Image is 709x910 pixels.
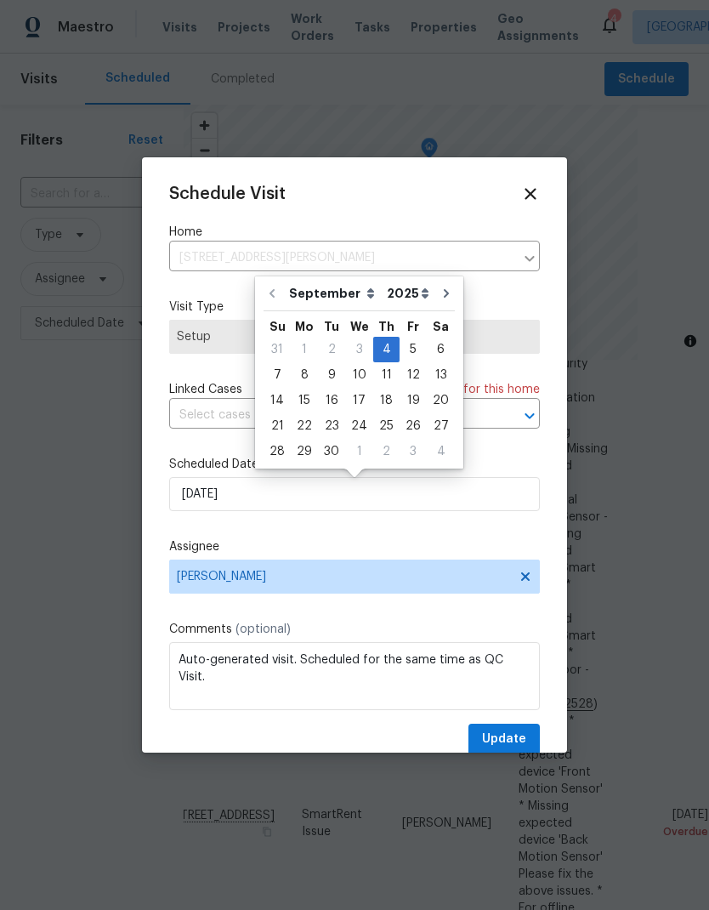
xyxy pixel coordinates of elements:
[345,414,373,438] div: 24
[378,321,394,333] abbr: Thursday
[427,388,455,413] div: Sat Sep 20 2025
[400,414,427,438] div: 26
[177,328,532,345] span: Setup
[169,621,540,638] label: Comments
[427,413,455,439] div: Sat Sep 27 2025
[518,404,542,428] button: Open
[350,321,369,333] abbr: Wednesday
[407,321,419,333] abbr: Friday
[291,414,318,438] div: 22
[169,224,540,241] label: Home
[373,362,400,388] div: Thu Sep 11 2025
[169,538,540,555] label: Assignee
[427,338,455,361] div: 6
[400,439,427,464] div: Fri Oct 03 2025
[324,321,339,333] abbr: Tuesday
[264,413,291,439] div: Sun Sep 21 2025
[235,623,291,635] span: (optional)
[169,381,242,398] span: Linked Cases
[169,185,286,202] span: Schedule Visit
[433,321,449,333] abbr: Saturday
[373,337,400,362] div: Thu Sep 04 2025
[427,414,455,438] div: 27
[264,363,291,387] div: 7
[318,388,345,413] div: Tue Sep 16 2025
[345,389,373,412] div: 17
[345,440,373,464] div: 1
[373,363,400,387] div: 11
[264,362,291,388] div: Sun Sep 07 2025
[264,439,291,464] div: Sun Sep 28 2025
[345,337,373,362] div: Wed Sep 03 2025
[373,389,400,412] div: 18
[318,363,345,387] div: 9
[400,440,427,464] div: 3
[373,338,400,361] div: 4
[400,413,427,439] div: Fri Sep 26 2025
[169,456,540,473] label: Scheduled Date
[295,321,314,333] abbr: Monday
[269,321,286,333] abbr: Sunday
[177,570,510,583] span: [PERSON_NAME]
[400,363,427,387] div: 12
[345,439,373,464] div: Wed Oct 01 2025
[373,414,400,438] div: 25
[521,185,540,203] span: Close
[169,477,540,511] input: M/D/YYYY
[400,337,427,362] div: Fri Sep 05 2025
[400,388,427,413] div: Fri Sep 19 2025
[427,362,455,388] div: Sat Sep 13 2025
[291,338,318,361] div: 1
[345,338,373,361] div: 3
[169,299,540,316] label: Visit Type
[318,338,345,361] div: 2
[318,440,345,464] div: 30
[169,402,492,429] input: Select cases
[259,276,285,310] button: Go to previous month
[318,414,345,438] div: 23
[318,362,345,388] div: Tue Sep 09 2025
[400,338,427,361] div: 5
[264,440,291,464] div: 28
[291,388,318,413] div: Mon Sep 15 2025
[427,439,455,464] div: Sat Oct 04 2025
[345,363,373,387] div: 10
[400,362,427,388] div: Fri Sep 12 2025
[291,440,318,464] div: 29
[291,363,318,387] div: 8
[373,413,400,439] div: Thu Sep 25 2025
[383,281,434,306] select: Year
[427,389,455,412] div: 20
[264,388,291,413] div: Sun Sep 14 2025
[291,413,318,439] div: Mon Sep 22 2025
[169,245,514,271] input: Enter in an address
[427,440,455,464] div: 4
[285,281,383,306] select: Month
[264,337,291,362] div: Sun Aug 31 2025
[345,413,373,439] div: Wed Sep 24 2025
[318,337,345,362] div: Tue Sep 02 2025
[373,388,400,413] div: Thu Sep 18 2025
[264,414,291,438] div: 21
[468,724,540,755] button: Update
[482,729,526,750] span: Update
[264,338,291,361] div: 31
[427,363,455,387] div: 13
[291,337,318,362] div: Mon Sep 01 2025
[291,389,318,412] div: 15
[169,642,540,710] textarea: Auto-generated visit. Scheduled for the same time as QC Visit.
[400,389,427,412] div: 19
[318,439,345,464] div: Tue Sep 30 2025
[318,413,345,439] div: Tue Sep 23 2025
[345,388,373,413] div: Wed Sep 17 2025
[291,439,318,464] div: Mon Sep 29 2025
[434,276,459,310] button: Go to next month
[427,337,455,362] div: Sat Sep 06 2025
[318,389,345,412] div: 16
[373,439,400,464] div: Thu Oct 02 2025
[291,362,318,388] div: Mon Sep 08 2025
[345,362,373,388] div: Wed Sep 10 2025
[373,440,400,464] div: 2
[264,389,291,412] div: 14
